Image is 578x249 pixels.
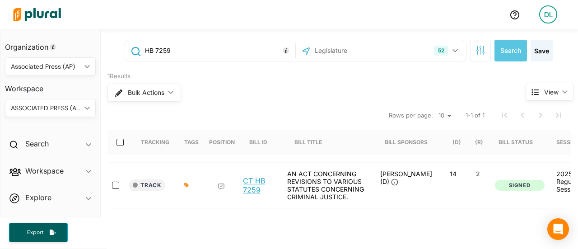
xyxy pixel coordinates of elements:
a: DL [532,2,564,27]
div: (R) [475,130,483,155]
input: Enter keywords, bill # or legislator name [144,42,293,59]
div: Bill Sponsors [385,139,428,146]
p: 2 [469,170,487,178]
button: Last Page [550,106,568,124]
p: 14 [444,170,462,178]
div: 1 Results [107,72,492,81]
div: Position [209,130,235,155]
button: Signed [495,180,545,191]
span: Rows per page: [389,111,433,120]
div: Bill Status [499,130,541,155]
div: Open Intercom Messenger [547,218,569,240]
h2: Workspace [25,166,64,176]
div: Associated Press (AP) [11,62,81,71]
input: Legislature [314,42,410,59]
h2: Search [25,139,49,149]
div: Bill ID [249,130,275,155]
button: 52 [431,42,464,59]
div: DL [539,5,557,23]
div: Tracking [141,130,169,155]
div: (R) [475,139,483,146]
div: Add tags [184,183,189,188]
div: Position [209,139,235,146]
div: Tooltip anchor [49,43,57,51]
div: Tooltip anchor [282,47,290,55]
div: ASSOCIATED PRESS (AP) [11,103,81,113]
input: select-all-rows [117,139,124,146]
button: First Page [495,106,513,124]
h3: Organization [5,34,96,54]
span: [PERSON_NAME] (D) [380,170,432,185]
div: 52 [434,46,448,56]
button: Previous Page [513,106,531,124]
h2: Explore [25,193,51,202]
div: (D) [452,130,461,155]
div: (D) [452,139,461,146]
button: Export [9,223,68,242]
button: Track [129,179,165,191]
span: 1-1 of 1 [466,111,485,120]
span: Bulk Actions [128,89,164,96]
div: Bill Status [499,139,533,146]
div: Tags [184,139,199,146]
span: Search Filters [476,46,485,53]
span: Export [21,229,50,236]
button: Next Page [531,106,550,124]
div: AN ACT CONCERNING REVISIONS TO VARIOUS STATUTES CONCERNING CRIMINAL JUSTICE. [283,170,373,201]
a: CT HB 7259 [243,176,277,194]
h3: Workspace [5,75,96,95]
div: Add Position Statement [218,183,225,190]
span: View [544,87,559,97]
div: Tags [184,130,199,155]
button: Save [531,40,553,61]
input: select-row-state-ct-2025-hb7259 [112,182,119,189]
div: Bill Title [294,139,322,146]
button: Bulk Actions [107,84,181,102]
div: Bill ID [249,139,267,146]
div: Tracking [141,139,169,146]
div: Bill Sponsors [385,130,428,155]
div: Bill Title [294,130,330,155]
button: Search [494,40,527,61]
